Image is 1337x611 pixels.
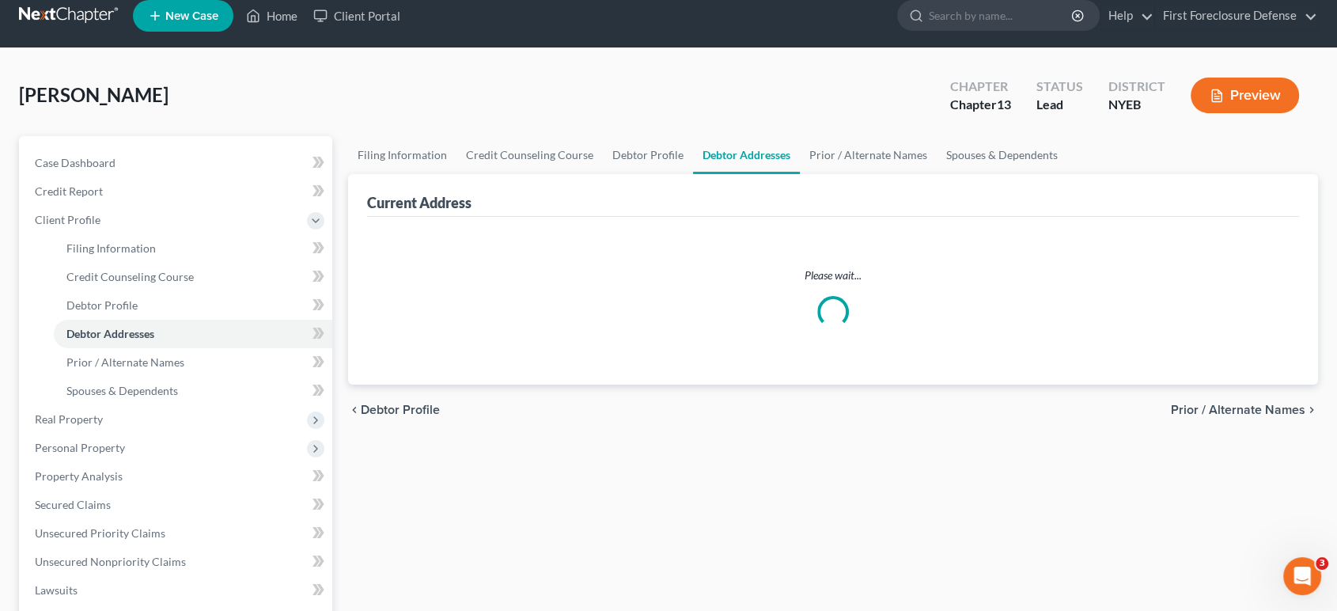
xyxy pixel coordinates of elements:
[35,156,116,169] span: Case Dashboard
[1036,96,1083,114] div: Lead
[380,268,1287,283] p: Please wait...
[66,270,194,283] span: Credit Counseling Course
[22,519,332,548] a: Unsecured Priority Claims
[1171,404,1318,416] button: Prior / Alternate Names chevron_right
[22,462,332,491] a: Property Analysis
[19,83,169,106] span: [PERSON_NAME]
[35,555,186,568] span: Unsecured Nonpriority Claims
[1305,404,1318,416] i: chevron_right
[35,583,78,597] span: Lawsuits
[35,526,165,540] span: Unsecured Priority Claims
[35,441,125,454] span: Personal Property
[305,2,408,30] a: Client Portal
[348,404,361,416] i: chevron_left
[238,2,305,30] a: Home
[54,377,332,405] a: Spouses & Dependents
[35,498,111,511] span: Secured Claims
[1155,2,1317,30] a: First Foreclosure Defense
[35,469,123,483] span: Property Analysis
[693,136,800,174] a: Debtor Addresses
[1171,404,1305,416] span: Prior / Alternate Names
[950,78,1011,96] div: Chapter
[1191,78,1299,113] button: Preview
[54,263,332,291] a: Credit Counseling Course
[22,548,332,576] a: Unsecured Nonpriority Claims
[997,97,1011,112] span: 13
[1100,2,1153,30] a: Help
[54,291,332,320] a: Debtor Profile
[1036,78,1083,96] div: Status
[603,136,693,174] a: Debtor Profile
[66,241,156,255] span: Filing Information
[35,412,103,426] span: Real Property
[165,10,218,22] span: New Case
[800,136,937,174] a: Prior / Alternate Names
[66,327,154,340] span: Debtor Addresses
[54,348,332,377] a: Prior / Alternate Names
[348,404,440,416] button: chevron_left Debtor Profile
[22,576,332,605] a: Lawsuits
[1108,96,1165,114] div: NYEB
[54,320,332,348] a: Debtor Addresses
[66,298,138,312] span: Debtor Profile
[1108,78,1165,96] div: District
[22,177,332,206] a: Credit Report
[22,491,332,519] a: Secured Claims
[937,136,1067,174] a: Spouses & Dependents
[22,149,332,177] a: Case Dashboard
[929,1,1074,30] input: Search by name...
[66,355,184,369] span: Prior / Alternate Names
[35,213,100,226] span: Client Profile
[1316,557,1328,570] span: 3
[950,96,1011,114] div: Chapter
[456,136,603,174] a: Credit Counseling Course
[361,404,440,416] span: Debtor Profile
[1283,557,1321,595] iframe: Intercom live chat
[66,384,178,397] span: Spouses & Dependents
[35,184,103,198] span: Credit Report
[348,136,456,174] a: Filing Information
[367,193,472,212] div: Current Address
[54,234,332,263] a: Filing Information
